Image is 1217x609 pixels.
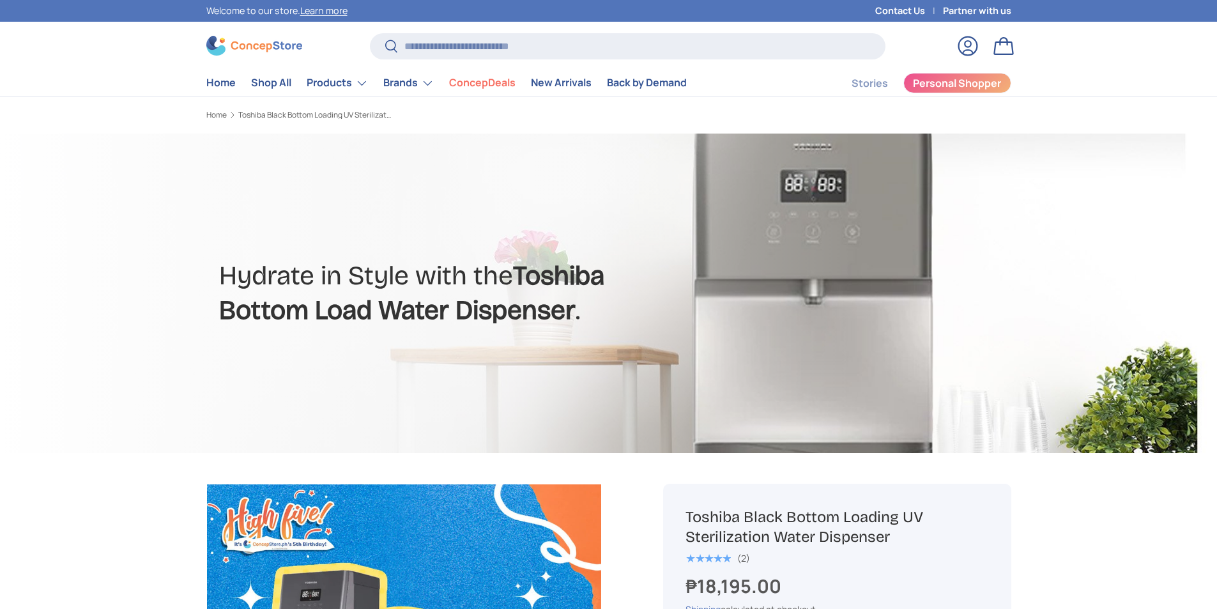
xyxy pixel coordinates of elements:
[685,550,750,564] a: 5.0 out of 5.0 stars (2)
[206,70,687,96] nav: Primary
[206,111,227,119] a: Home
[685,573,785,599] strong: ₱18,195.00
[206,36,302,56] img: ConcepStore
[913,78,1001,88] span: Personal Shopper
[685,507,988,547] h1: Toshiba Black Bottom Loading UV Sterilization Water Dispenser
[307,70,368,96] a: Products
[300,4,348,17] a: Learn more
[852,71,888,96] a: Stories
[238,111,392,119] a: Toshiba Black Bottom Loading UV Sterilization Water Dispenser
[531,70,592,95] a: New Arrivals
[219,259,710,328] h2: Hydrate in Style with the .
[821,70,1011,96] nav: Secondary
[299,70,376,96] summary: Products
[206,109,633,121] nav: Breadcrumbs
[737,553,750,563] div: (2)
[219,259,604,326] strong: Toshiba Bottom Load Water Dispenser
[943,4,1011,18] a: Partner with us
[383,70,434,96] a: Brands
[251,70,291,95] a: Shop All
[206,4,348,18] p: Welcome to our store.
[903,73,1011,93] a: Personal Shopper
[449,70,516,95] a: ConcepDeals
[206,70,236,95] a: Home
[685,553,731,564] div: 5.0 out of 5.0 stars
[875,4,943,18] a: Contact Us
[376,70,441,96] summary: Brands
[685,552,731,565] span: ★★★★★
[607,70,687,95] a: Back by Demand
